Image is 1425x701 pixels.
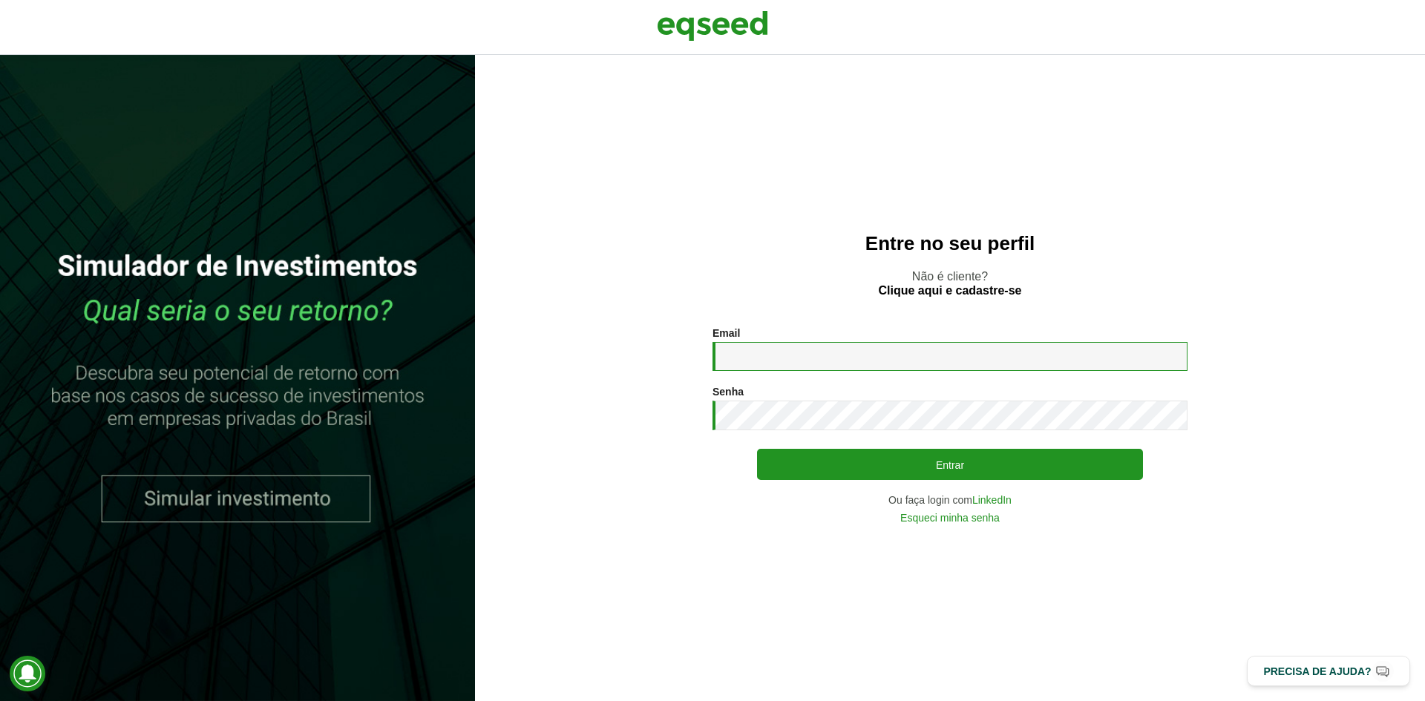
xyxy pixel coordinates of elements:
[712,495,1187,505] div: Ou faça login com
[712,386,744,397] label: Senha
[505,269,1395,297] p: Não é cliente?
[757,449,1143,480] button: Entrar
[712,328,740,338] label: Email
[657,7,768,45] img: EqSeed Logo
[900,513,1000,523] a: Esqueci minha senha
[972,495,1012,505] a: LinkedIn
[505,233,1395,254] h2: Entre no seu perfil
[879,285,1022,297] a: Clique aqui e cadastre-se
